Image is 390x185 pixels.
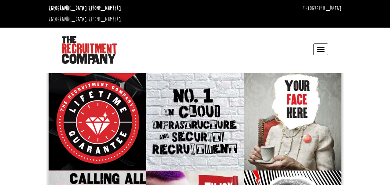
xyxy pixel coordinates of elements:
[62,36,117,64] img: The Recruitment Company
[47,3,123,14] li: [GEOGRAPHIC_DATA]:
[47,14,123,25] li: [GEOGRAPHIC_DATA]:
[89,16,121,23] a: [PHONE_NUMBER]
[303,4,341,12] a: [GEOGRAPHIC_DATA]
[89,4,121,12] a: [PHONE_NUMBER]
